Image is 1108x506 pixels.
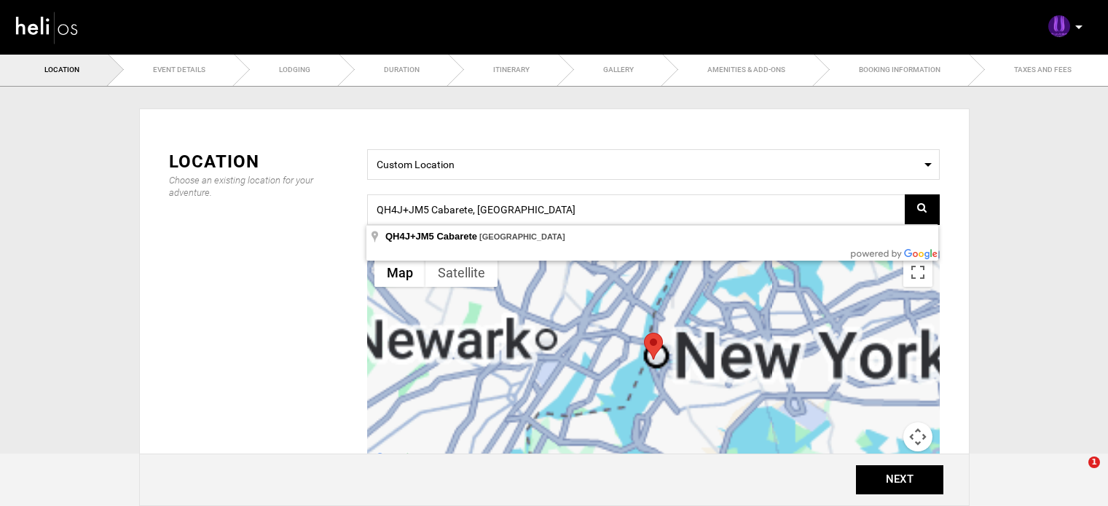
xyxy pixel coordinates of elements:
[479,232,565,241] span: [GEOGRAPHIC_DATA]
[374,258,425,287] button: Show street map
[1088,456,1100,468] span: 1
[1048,15,1070,37] img: 658b8beca884b4d4772b2d19e9991902.png
[425,258,498,287] button: Show satellite imagery
[371,450,419,469] a: Open this area in Google Maps (opens a new window)
[903,258,932,287] button: Toggle fullscreen view
[1058,456,1093,491] iframe: Intercom live chat
[367,194,940,225] input: Search
[169,174,345,199] div: Choose an existing location for your adventure.
[371,450,419,469] img: Google
[169,149,345,174] div: Location
[377,154,930,172] span: Custom Location
[15,8,80,47] img: heli-logo
[856,465,943,494] button: NEXT
[367,149,940,180] span: Select box activate
[44,66,79,74] span: Location
[385,231,477,242] span: QH4J+JM5 Cabarete
[903,422,932,451] button: Map camera controls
